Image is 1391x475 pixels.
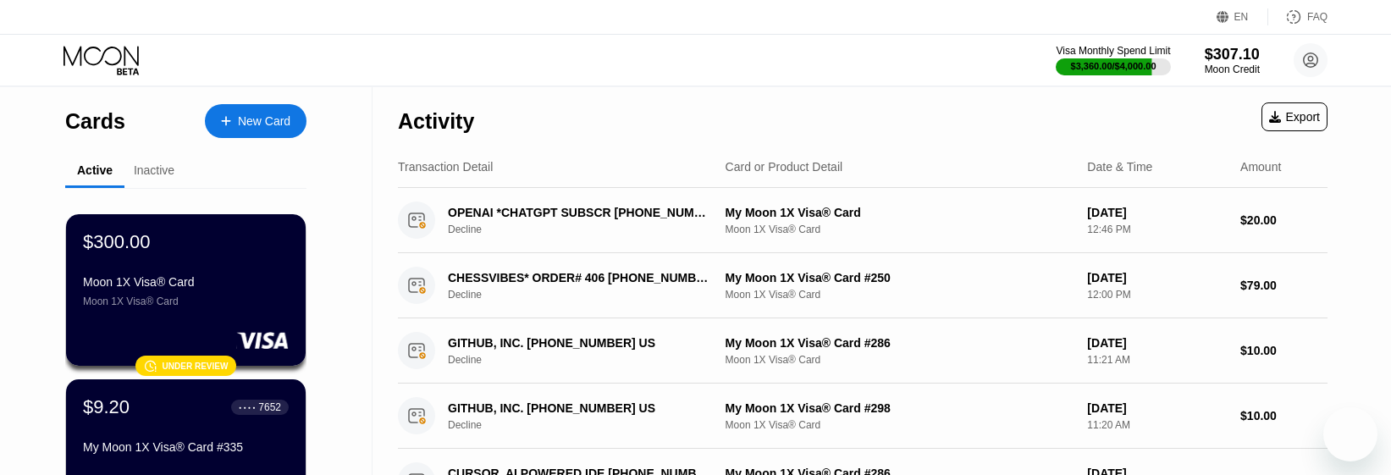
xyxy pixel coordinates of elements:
[448,336,710,350] div: GITHUB, INC. [PHONE_NUMBER] US
[1240,279,1328,292] div: $79.00
[1056,45,1170,75] div: Visa Monthly Spend Limit$3,360.00/$4,000.00
[144,359,157,373] div: 󰗎
[726,271,1074,284] div: My Moon 1X Visa® Card #250
[1205,46,1260,75] div: $307.10Moon Credit
[726,160,843,174] div: Card or Product Detail
[1240,160,1281,174] div: Amount
[258,401,281,413] div: 7652
[1217,8,1268,25] div: EN
[726,354,1074,366] div: Moon 1X Visa® Card
[66,214,306,366] div: $300.00Moon 1X Visa® CardMoon 1X Visa® Card󰗎Under review
[1071,61,1156,71] div: $3,360.00 / $4,000.00
[398,384,1328,449] div: GITHUB, INC. [PHONE_NUMBER] USDeclineMy Moon 1X Visa® Card #298Moon 1X Visa® Card[DATE]11:20 AM$1...
[1087,271,1227,284] div: [DATE]
[83,396,130,418] div: $9.20
[1240,344,1328,357] div: $10.00
[134,163,174,177] div: Inactive
[1087,354,1227,366] div: 11:21 AM
[1240,409,1328,423] div: $10.00
[65,109,125,134] div: Cards
[83,295,289,307] div: Moon 1X Visa® Card
[238,114,290,129] div: New Card
[1269,110,1320,124] div: Export
[163,362,229,371] div: Under review
[448,354,731,366] div: Decline
[1205,46,1260,64] div: $307.10
[1087,224,1227,235] div: 12:46 PM
[1087,419,1227,431] div: 11:20 AM
[77,163,113,177] div: Active
[726,206,1074,219] div: My Moon 1X Visa® Card
[1240,213,1328,227] div: $20.00
[1307,11,1328,23] div: FAQ
[1087,336,1227,350] div: [DATE]
[398,188,1328,253] div: OPENAI *CHATGPT SUBSCR [PHONE_NUMBER] USDeclineMy Moon 1X Visa® CardMoon 1X Visa® Card[DATE]12:46...
[83,231,151,253] div: $300.00
[726,224,1074,235] div: Moon 1X Visa® Card
[1087,160,1152,174] div: Date & Time
[1056,45,1170,57] div: Visa Monthly Spend Limit
[726,419,1074,431] div: Moon 1X Visa® Card
[239,405,256,410] div: ● ● ● ●
[1323,407,1377,461] iframe: Button to launch messaging window
[398,318,1328,384] div: GITHUB, INC. [PHONE_NUMBER] USDeclineMy Moon 1X Visa® Card #286Moon 1X Visa® Card[DATE]11:21 AM$1...
[448,419,731,431] div: Decline
[726,401,1074,415] div: My Moon 1X Visa® Card #298
[1087,289,1227,301] div: 12:00 PM
[448,206,710,219] div: OPENAI *CHATGPT SUBSCR [PHONE_NUMBER] US
[448,289,731,301] div: Decline
[1205,64,1260,75] div: Moon Credit
[398,253,1328,318] div: CHESSVIBES* ORDER# 406 [PHONE_NUMBER] USDeclineMy Moon 1X Visa® Card #250Moon 1X Visa® Card[DATE]...
[1087,206,1227,219] div: [DATE]
[205,104,306,138] div: New Card
[1261,102,1328,131] div: Export
[448,271,710,284] div: CHESSVIBES* ORDER# 406 [PHONE_NUMBER] US
[726,336,1074,350] div: My Moon 1X Visa® Card #286
[1234,11,1249,23] div: EN
[1268,8,1328,25] div: FAQ
[726,289,1074,301] div: Moon 1X Visa® Card
[1087,401,1227,415] div: [DATE]
[83,275,289,289] div: Moon 1X Visa® Card
[448,224,731,235] div: Decline
[448,401,710,415] div: GITHUB, INC. [PHONE_NUMBER] US
[398,160,493,174] div: Transaction Detail
[83,440,289,454] div: My Moon 1X Visa® Card #335
[398,109,474,134] div: Activity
